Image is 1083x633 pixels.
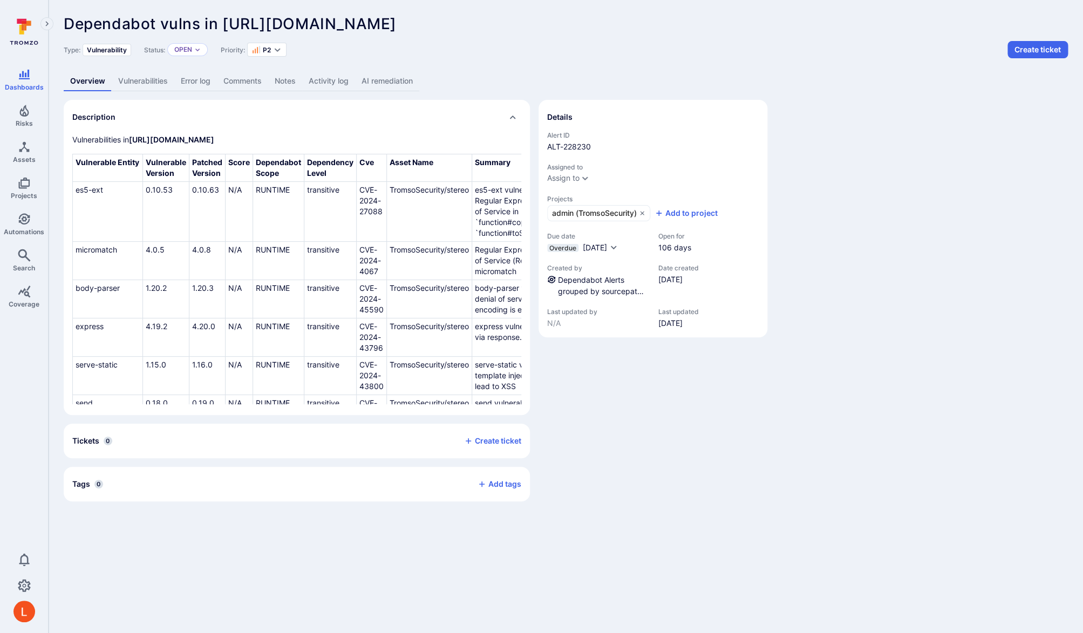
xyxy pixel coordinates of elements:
td: es5-ext [73,182,143,242]
span: Status: [144,46,165,54]
td: CVE-2024-43796 [357,318,387,357]
button: Expand dropdown [581,174,589,182]
th: Dependabot Scope [253,154,304,182]
span: 106 days [658,242,691,253]
td: express [73,318,143,357]
th: Cve [357,154,387,182]
button: Add to project [655,208,718,219]
div: Vulnerability [83,44,131,56]
span: Projects [11,192,37,200]
button: Expand navigation menu [40,17,53,30]
button: P2 [252,45,271,54]
td: express vulnerable to XSS via response.redirect() [472,318,572,357]
span: [DATE] [583,243,607,252]
td: transitive [304,318,357,357]
span: [DATE] [658,318,699,329]
span: Due date [547,232,648,240]
th: Dependency Level [304,154,357,182]
td: 0.10.63 [189,182,226,242]
td: CVE-2024-43800 [357,357,387,395]
td: serve-static vulnerable to template injection that can lead to XSS [472,357,572,395]
div: Collapse tags [64,467,530,501]
td: 1.20.3 [189,280,226,318]
td: 1.16.0 [189,357,226,395]
td: transitive [304,182,357,242]
h2: Tags [72,479,90,489]
td: send vulnerable to template injection that can lead to XSS [472,395,572,433]
button: Add tags [469,475,521,493]
td: 4.19.2 [143,318,189,357]
td: CVE-2024-27088 [357,182,387,242]
span: [DATE] [658,274,699,285]
span: Automations [4,228,44,236]
td: CVE-2024-4067 [357,242,387,280]
td: N/A [226,395,253,433]
div: Lukas Šalkauskas [13,601,35,622]
th: Patched Version [189,154,226,182]
div: Due date field [547,232,648,253]
td: TromsoSecurity/stereo [387,318,472,357]
th: Vulnerable Entity [73,154,143,182]
td: transitive [304,280,357,318]
td: 4.0.8 [189,242,226,280]
td: CVE-2024-45590 [357,280,387,318]
button: Assign to [547,174,580,182]
td: 0.19.0 [189,395,226,433]
td: TromsoSecurity/stereo [387,242,472,280]
td: RUNTIME [253,182,304,242]
section: details card [539,100,767,337]
th: Asset Name [387,154,472,182]
td: N/A [226,318,253,357]
td: N/A [226,242,253,280]
span: Last updated by [547,308,648,316]
td: 4.0.5 [143,242,189,280]
img: ACg8ocL1zoaGYHINvVelaXD2wTMKGlaFbOiGNlSQVKsddkbQKplo=s96-c [13,601,35,622]
td: body-parser [73,280,143,318]
span: Date created [658,264,699,272]
span: Projects [547,195,759,203]
td: TromsoSecurity/stereo [387,280,472,318]
div: Alert tabs [64,71,1068,91]
span: Alert ID [547,131,759,139]
th: Vulnerable Version [143,154,189,182]
td: RUNTIME [253,280,304,318]
td: send [73,395,143,433]
td: es5-ext vulnerable to Regular Expression Denial of Service in `function#copy` and `function#toStr... [472,182,572,242]
span: Last updated [658,308,699,316]
span: P2 [263,46,271,54]
td: transitive [304,242,357,280]
span: ALT-228230 [547,141,759,152]
p: Vulnerabilities in [72,134,521,145]
td: RUNTIME [253,318,304,357]
span: Coverage [9,300,39,308]
span: Risks [16,119,33,127]
a: [URL][DOMAIN_NAME] [129,135,214,144]
span: Dashboards [5,83,44,91]
td: 0.10.53 [143,182,189,242]
td: RUNTIME [253,242,304,280]
span: Dependabot vulns in [URL][DOMAIN_NAME] [64,15,397,33]
button: [DATE] [583,242,618,253]
span: Assets [13,155,36,164]
h2: Tickets [72,435,99,446]
a: Error log [174,71,217,91]
a: Comments [217,71,268,91]
a: AI remediation [355,71,419,91]
div: Collapse description [64,100,530,134]
td: TromsoSecurity/stereo [387,395,472,433]
td: transitive [304,395,357,433]
a: Overview [64,71,112,91]
td: N/A [226,182,253,242]
button: Create ticket [464,436,521,446]
td: Regular Expression Denial of Service (ReDoS) in micromatch [472,242,572,280]
div: Collapse [64,424,530,458]
td: serve-static [73,357,143,395]
span: 0 [104,437,112,445]
span: Priority: [221,46,245,54]
span: Type: [64,46,80,54]
button: Open [174,45,192,54]
td: TromsoSecurity/stereo [387,182,472,242]
a: Activity log [302,71,355,91]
